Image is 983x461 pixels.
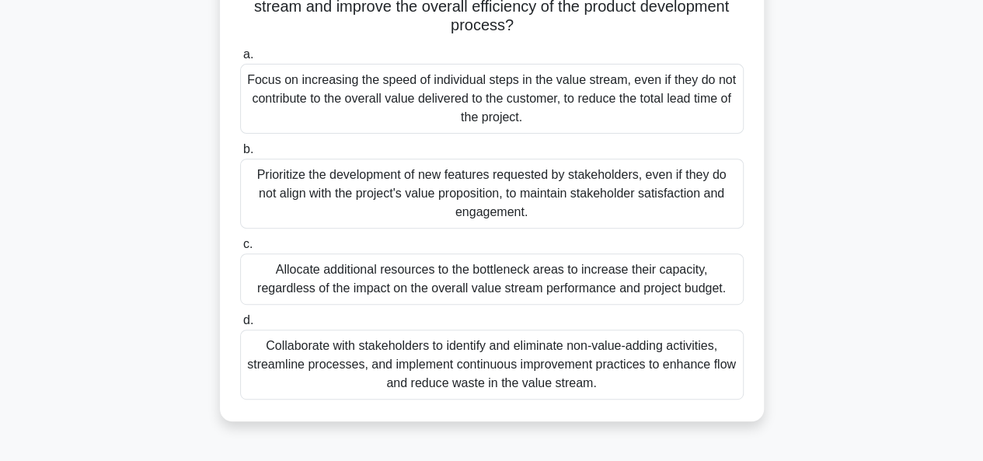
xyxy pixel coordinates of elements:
span: b. [243,142,253,155]
div: Collaborate with stakeholders to identify and eliminate non-value-adding activities, streamline p... [240,330,744,400]
span: c. [243,237,253,250]
div: Prioritize the development of new features requested by stakeholders, even if they do not align w... [240,159,744,229]
div: Allocate additional resources to the bottleneck areas to increase their capacity, regardless of t... [240,253,744,305]
div: Focus on increasing the speed of individual steps in the value stream, even if they do not contri... [240,64,744,134]
span: d. [243,313,253,327]
span: a. [243,47,253,61]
